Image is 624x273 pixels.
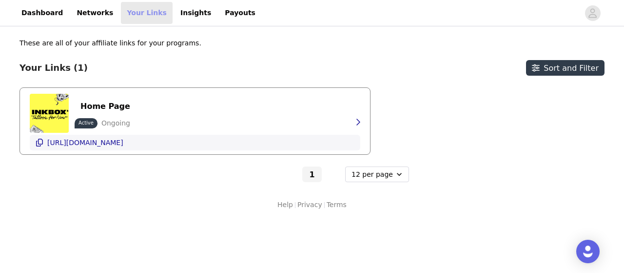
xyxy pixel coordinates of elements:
p: These are all of your affiliate links for your programs. [19,38,201,48]
a: Dashboard [16,2,69,24]
button: Go to next page [324,167,343,182]
button: Go to previous page [281,167,300,182]
p: Home Page [80,102,130,111]
a: Help [277,200,293,210]
button: Go To Page 1 [302,167,322,182]
p: [URL][DOMAIN_NAME] [47,139,123,147]
button: Home Page [75,99,136,114]
p: Ongoing [101,118,130,128]
a: Your Links [121,2,173,24]
a: Payouts [219,2,261,24]
div: Open Intercom Messenger [576,240,600,263]
button: [URL][DOMAIN_NAME] [30,135,360,150]
h3: Your Links (1) [19,63,88,73]
button: Sort and Filter [526,60,604,76]
p: Active [78,119,94,126]
div: avatar [588,5,597,21]
a: Privacy [297,200,322,210]
a: Networks [71,2,119,24]
a: Insights [175,2,217,24]
img: Home Page [30,94,69,133]
a: Terms [327,200,347,210]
